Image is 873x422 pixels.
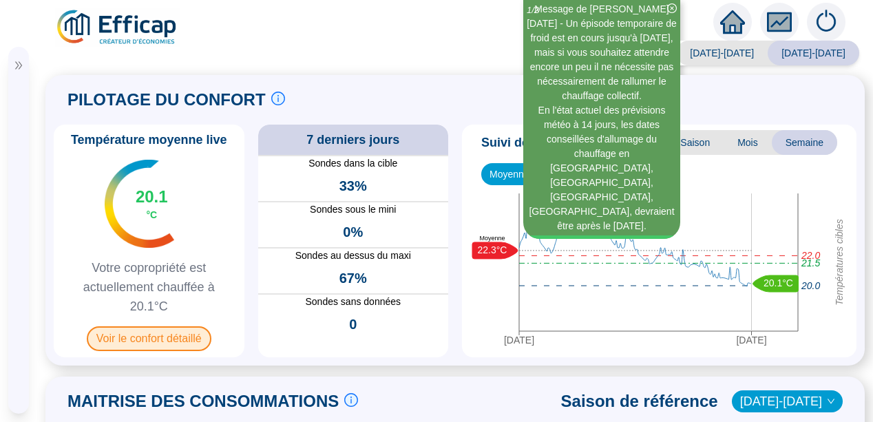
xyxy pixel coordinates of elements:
span: Saison [666,130,724,155]
span: [DATE]-[DATE] [768,41,859,65]
span: Sondes au dessus du maxi [258,249,449,263]
i: 1 / 2 [527,5,539,15]
span: close-circle [667,3,677,13]
span: Sondes sous le mini [258,202,449,217]
span: Semaine [772,130,837,155]
tspan: [DATE] [736,334,766,345]
span: Moyenne des groupes [490,164,598,184]
span: °C [146,208,157,222]
span: Votre copropriété est actuellement chauffée à 20.1°C [59,258,239,316]
span: Voir le confort détaillé [87,326,211,351]
tspan: [DATE] [504,334,534,345]
span: double-right [14,61,23,70]
span: info-circle [271,92,285,105]
span: Suivi des températures [481,133,618,152]
tspan: 20.0 [801,279,820,291]
text: 20.1°C [764,277,793,288]
span: info-circle [344,393,358,407]
span: 0% [343,222,363,242]
span: home [720,10,745,34]
span: fund [767,10,792,34]
span: 2023-2024 [740,391,834,412]
span: Mois [724,130,772,155]
span: 0 [349,315,357,334]
tspan: Températures cibles [834,219,845,306]
img: indicateur températures [105,160,174,248]
span: Sondes sans données [258,295,449,309]
span: 20.1 [136,186,168,208]
text: Moyenne [479,234,505,241]
span: Sondes dans la cible [258,156,449,171]
span: 67% [339,268,367,288]
span: down [827,397,835,405]
tspan: 21.5 [801,257,820,268]
div: Message de [PERSON_NAME][DATE] - Un épisode temporaire de froid est en cours jusqu'à [DATE], mais... [525,2,678,103]
span: PILOTAGE DU CONFORT [67,89,266,111]
span: 7 derniers jours [306,130,399,149]
div: En l'état actuel des prévisions météo à 14 jours, les dates conseillées d'allumage du chauffage e... [525,103,678,233]
span: 33% [339,176,367,196]
tspan: 22.0 [801,250,820,261]
span: Saison de référence [561,390,718,412]
span: [DATE]-[DATE] [676,41,768,65]
span: MAITRISE DES CONSOMMATIONS [67,390,339,412]
img: efficap energie logo [55,8,180,47]
text: 22.3°C [478,244,507,255]
img: alerts [807,3,845,41]
span: Température moyenne live [63,130,235,149]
